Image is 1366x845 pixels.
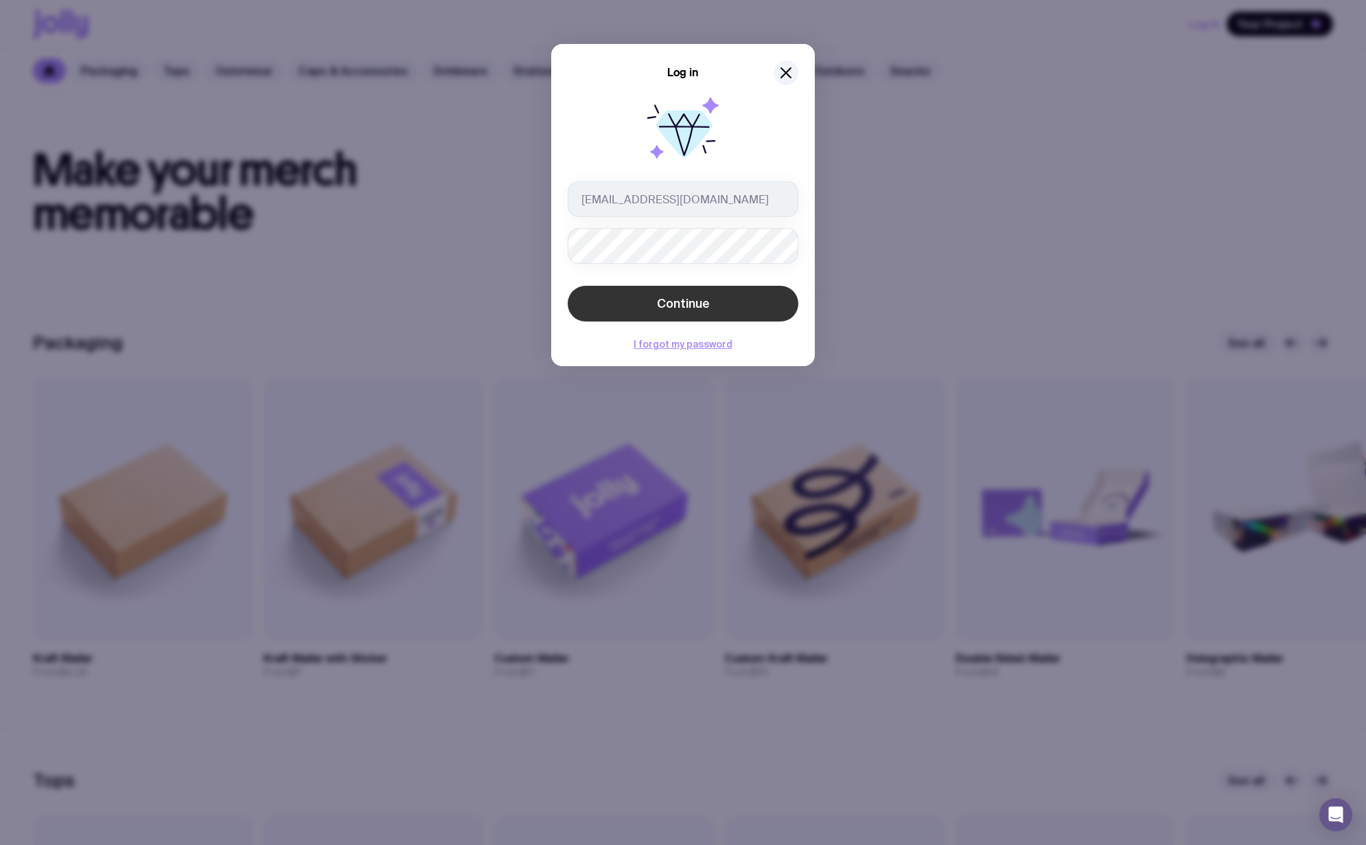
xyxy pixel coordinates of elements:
[667,66,699,80] h5: Log in
[634,339,732,350] button: I forgot my password
[568,286,798,322] button: Continue
[568,181,798,217] input: you@email.com
[1319,798,1352,831] div: Open Intercom Messenger
[657,295,710,312] span: Continue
